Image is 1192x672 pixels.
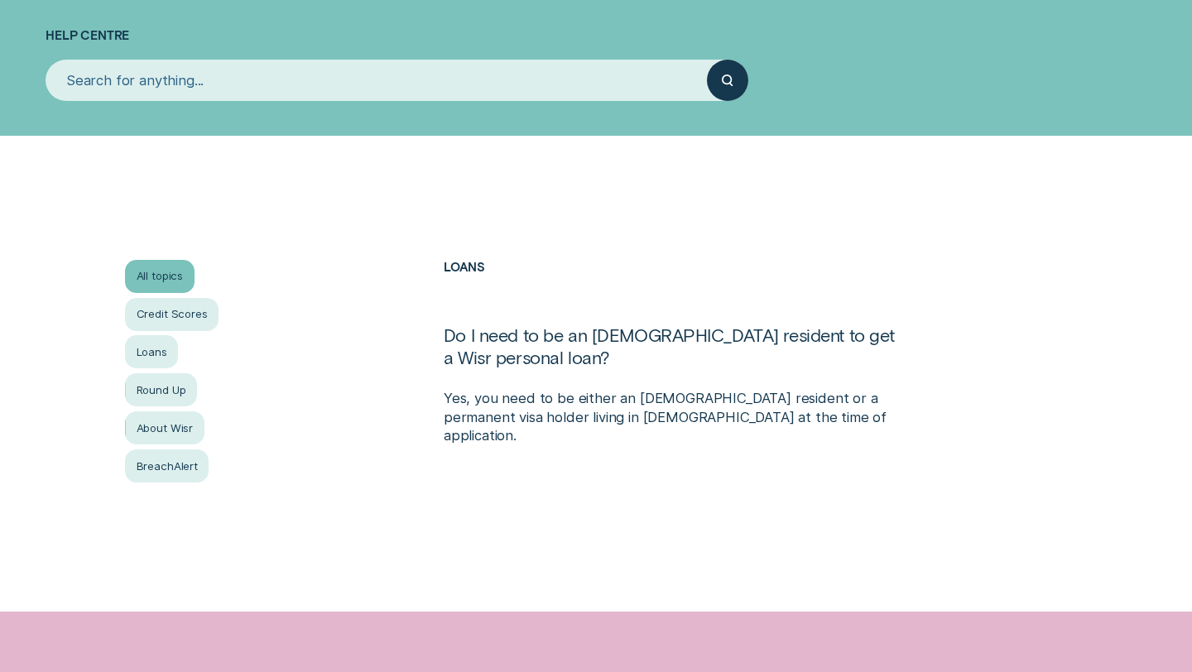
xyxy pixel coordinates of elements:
a: All topics [125,260,194,293]
p: Yes, you need to be either an [DEMOGRAPHIC_DATA] resident or a permanent visa holder living in [D... [444,389,907,445]
a: BreachAlert [125,449,209,482]
a: About Wisr [125,411,204,444]
input: Search for anything... [46,60,707,101]
a: Round Up [125,373,197,406]
button: Submit your search query. [707,60,748,101]
a: Credit Scores [125,298,219,331]
h2: Loans [444,260,907,324]
a: Loans [125,335,178,368]
h1: Do I need to be an [DEMOGRAPHIC_DATA] resident to get a Wisr personal loan? [444,324,907,389]
a: Loans [444,259,485,274]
